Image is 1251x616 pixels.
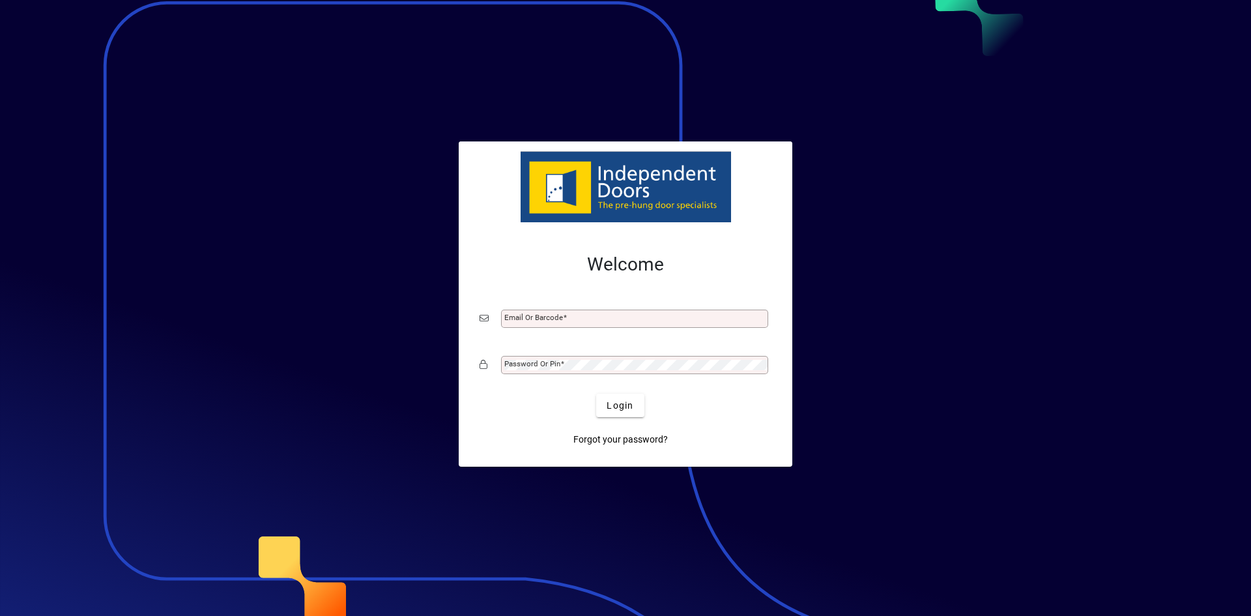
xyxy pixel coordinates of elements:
span: Login [607,399,633,413]
h2: Welcome [480,254,771,276]
span: Forgot your password? [573,433,668,447]
button: Login [596,394,644,417]
a: Forgot your password? [568,428,673,451]
mat-label: Email or Barcode [504,313,563,322]
mat-label: Password or Pin [504,359,560,368]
